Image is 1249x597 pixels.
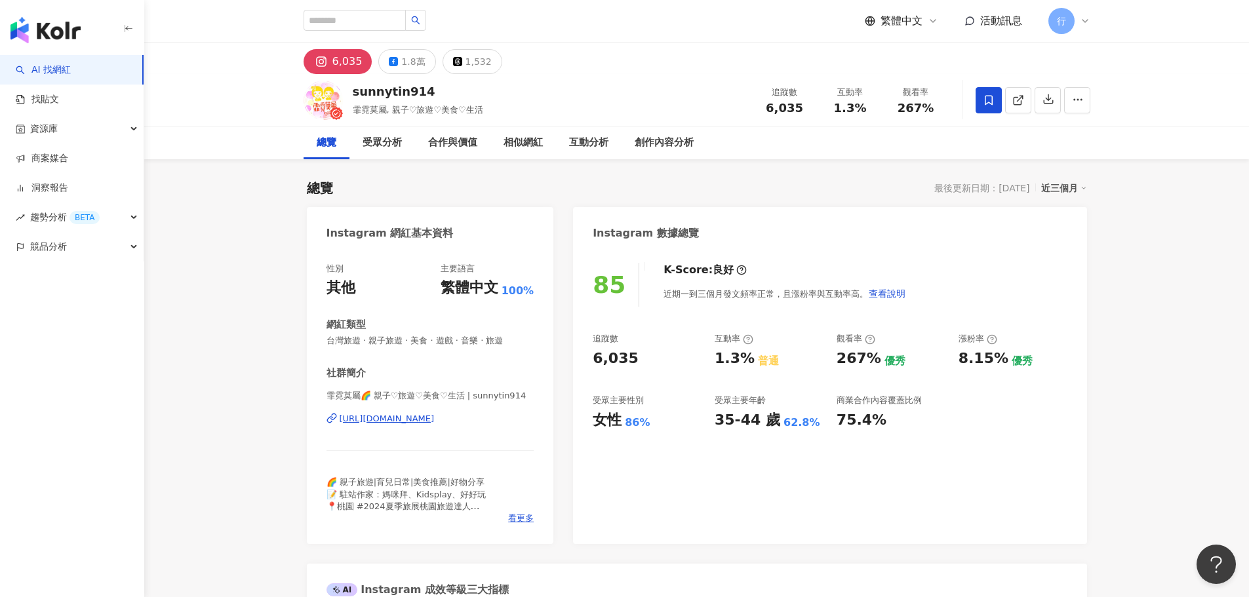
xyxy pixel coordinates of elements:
[569,135,608,151] div: 互動分析
[340,413,435,425] div: [URL][DOMAIN_NAME]
[635,135,694,151] div: 創作內容分析
[959,349,1008,369] div: 8.15%
[1012,354,1033,368] div: 優秀
[715,349,755,369] div: 1.3%
[1057,14,1066,28] span: 行
[317,135,336,151] div: 總覽
[1041,180,1087,197] div: 近三個月
[69,211,100,224] div: BETA
[353,83,483,100] div: sunnytin914
[411,16,420,25] span: search
[593,333,618,345] div: 追蹤數
[980,14,1022,27] span: 活動訊息
[327,318,366,332] div: 網紅類型
[307,179,333,197] div: 總覽
[30,114,58,144] span: 資源庫
[766,101,803,115] span: 6,035
[593,349,639,369] div: 6,035
[304,81,343,120] img: KOL Avatar
[664,280,906,307] div: 近期一到三個月發文頻率正常，且漲粉率與互動率高。
[327,263,344,275] div: 性別
[327,413,534,425] a: [URL][DOMAIN_NAME]
[428,135,477,151] div: 合作與價值
[10,17,81,43] img: logo
[327,226,454,241] div: Instagram 網紅基本資料
[441,263,475,275] div: 主要語言
[502,284,534,298] span: 100%
[30,232,67,261] span: 競品分析
[441,278,498,298] div: 繁體中文
[378,49,435,74] button: 1.8萬
[934,183,1029,193] div: 最後更新日期：[DATE]
[837,333,875,345] div: 觀看率
[959,333,997,345] div: 漲粉率
[715,333,753,345] div: 互動率
[884,354,905,368] div: 優秀
[443,49,502,74] button: 1,532
[837,349,881,369] div: 267%
[327,390,534,402] span: 霏霓莫屬🌈 親子♡旅遊♡美食♡生活 | sunnytin914
[327,335,534,347] span: 台灣旅遊 · 親子旅遊 · 美食 · 遊戲 · 音樂 · 旅遊
[327,366,366,380] div: 社群簡介
[715,410,780,431] div: 35-44 歲
[466,52,492,71] div: 1,532
[593,226,699,241] div: Instagram 數據總覽
[783,415,820,430] div: 62.8%
[16,182,68,195] a: 洞察報告
[869,288,905,299] span: 查看說明
[834,102,867,115] span: 1.3%
[16,152,68,165] a: 商案媒合
[508,512,534,524] span: 看更多
[363,135,402,151] div: 受眾分析
[327,278,355,298] div: 其他
[881,14,922,28] span: 繁體中文
[593,410,622,431] div: 女性
[898,102,934,115] span: 267%
[664,263,747,277] div: K-Score :
[758,354,779,368] div: 普通
[837,410,886,431] div: 75.4%
[837,395,922,406] div: 商業合作內容覆蓋比例
[593,395,644,406] div: 受眾主要性別
[504,135,543,151] div: 相似網紅
[353,105,483,115] span: 霏霓莫屬, 親子♡旅遊♡美食♡生活
[16,93,59,106] a: 找貼文
[327,477,520,547] span: 🌈 親子旅遊|育兒日常|美食推薦|好物分享 📝 駐站作家：媽咪拜、Kidsplay、好好玩 📍桃園 #2024夏季旅展桃園旅遊達人 #2025全家品牌大使 #霏霓玩公園 Klook和Hovera...
[30,202,100,232] span: 趨勢分析
[760,86,810,99] div: 追蹤數
[327,583,358,596] div: AI
[16,64,71,77] a: searchAI 找網紅
[1197,545,1236,584] iframe: Help Scout Beacon - Open
[593,271,625,298] div: 85
[715,395,766,406] div: 受眾主要年齡
[891,86,941,99] div: 觀看率
[401,52,425,71] div: 1.8萬
[16,213,25,222] span: rise
[713,263,734,277] div: 良好
[332,52,363,71] div: 6,035
[625,415,650,430] div: 86%
[825,86,875,99] div: 互動率
[868,280,906,307] button: 查看說明
[327,583,509,597] div: Instagram 成效等級三大指標
[304,49,372,74] button: 6,035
